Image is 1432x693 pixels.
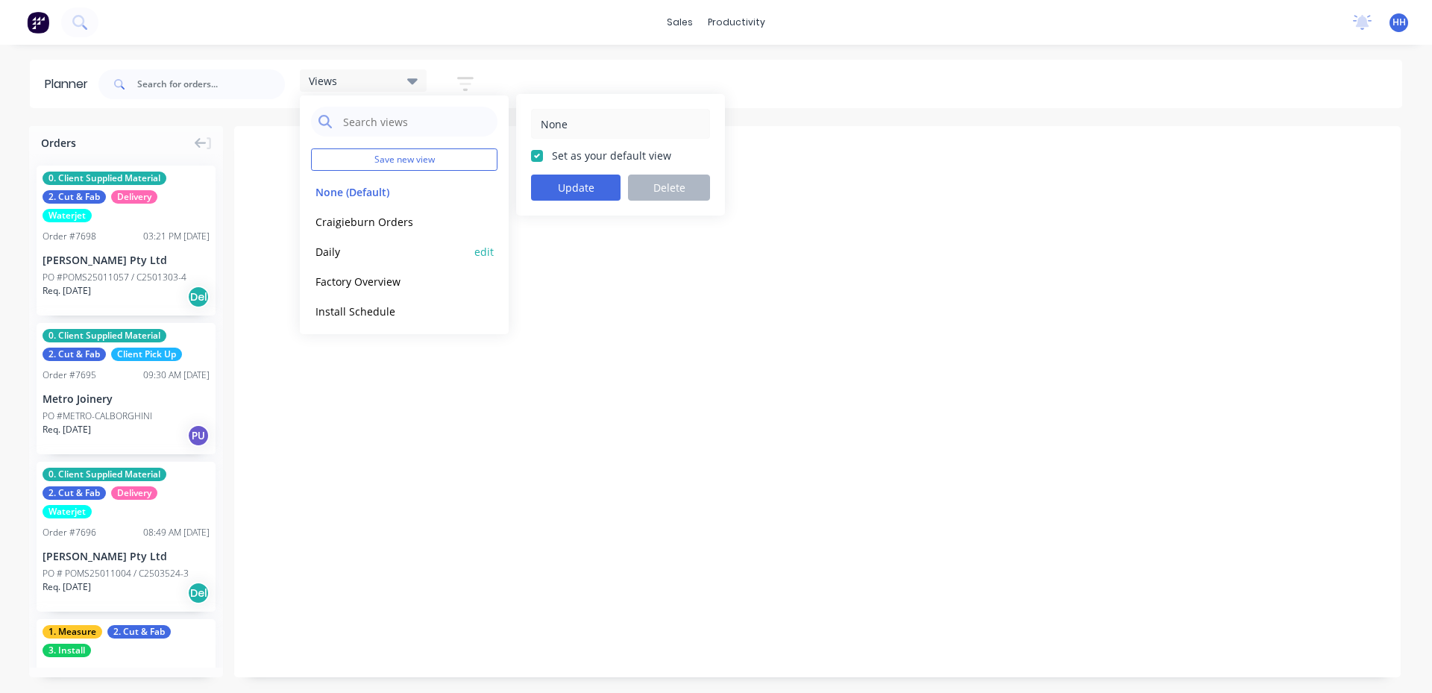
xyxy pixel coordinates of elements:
[43,548,210,564] div: [PERSON_NAME] Pty Ltd
[628,175,710,201] button: Delete
[539,110,702,138] input: Enter view name...
[43,644,91,657] span: 3. Install
[43,526,96,539] div: Order # 7696
[43,190,106,204] span: 2. Cut & Fab
[474,243,494,259] button: edit
[43,230,96,243] div: Order # 7698
[43,410,152,423] div: PO #METRO-CALBORGHINI
[43,423,91,436] span: Req. [DATE]
[43,348,106,361] span: 2. Cut & Fab
[187,424,210,447] div: PU
[659,11,700,34] div: sales
[43,172,166,185] span: 0. Client Supplied Material
[311,148,497,171] button: Save new view
[43,468,166,481] span: 0. Client Supplied Material
[111,190,157,204] span: Delivery
[43,567,189,580] div: PO # POMS25011004 / C2503524-3
[43,271,186,284] div: PO #POMS25011057 / C2501303-4
[309,73,337,89] span: Views
[137,69,285,99] input: Search for orders...
[311,183,470,200] button: None (Default)
[43,486,106,500] span: 2. Cut & Fab
[187,582,210,604] div: Del
[143,369,210,382] div: 09:30 AM [DATE]
[531,175,621,201] button: Update
[311,213,470,230] button: Craigieburn Orders
[143,665,210,678] div: 07:21 AM [DATE]
[27,11,49,34] img: Factory
[43,391,210,407] div: Metro Joinery
[107,625,171,639] span: 2. Cut & Fab
[43,369,96,382] div: Order # 7695
[311,332,470,349] button: Weekly
[187,286,210,308] div: Del
[43,252,210,268] div: [PERSON_NAME] Pty Ltd
[311,242,470,260] button: Daily
[311,272,470,289] button: Factory Overview
[311,302,470,319] button: Install Schedule
[111,348,182,361] span: Client Pick Up
[43,625,102,639] span: 1. Measure
[43,209,92,222] span: Waterjet
[700,11,773,34] div: productivity
[552,148,671,163] label: Set as your default view
[43,665,96,678] div: Order # 7672
[1392,16,1406,29] span: HH
[43,580,91,594] span: Req. [DATE]
[45,75,95,93] div: Planner
[143,230,210,243] div: 03:21 PM [DATE]
[143,526,210,539] div: 08:49 AM [DATE]
[43,329,166,342] span: 0. Client Supplied Material
[43,284,91,298] span: Req. [DATE]
[111,486,157,500] span: Delivery
[342,107,490,137] input: Search views
[43,505,92,518] span: Waterjet
[41,135,76,151] span: Orders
